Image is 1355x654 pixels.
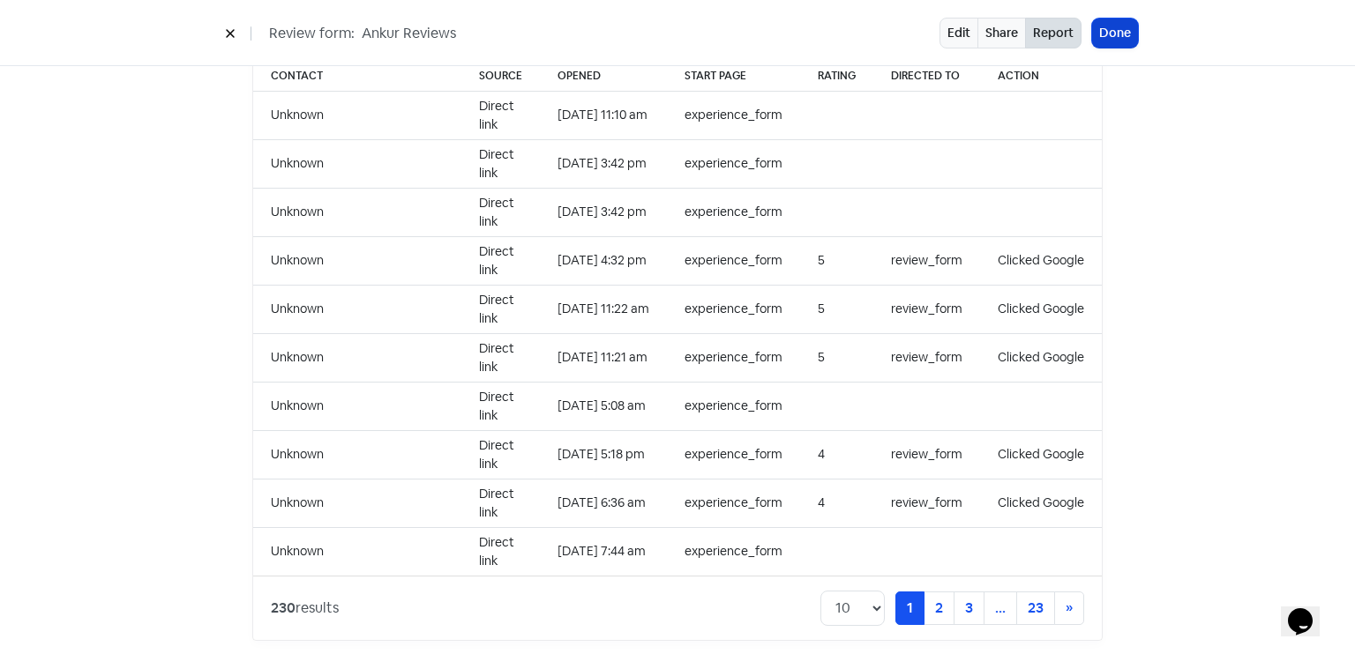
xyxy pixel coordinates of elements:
td: Direct link [461,479,540,527]
strong: 230 [271,598,296,617]
td: Unknown [253,139,461,188]
th: Opened [540,61,667,92]
td: [DATE] 5:08 am [540,382,667,430]
td: experience_form [667,382,800,430]
td: [DATE] 5:18 pm [540,430,667,479]
td: Direct link [461,91,540,139]
td: Unknown [253,479,461,527]
td: Unknown [253,382,461,430]
th: Contact [253,61,461,92]
td: 5 [800,236,873,285]
td: Direct link [461,333,540,382]
a: Next [1054,591,1084,625]
td: review_form [873,236,980,285]
td: review_form [873,479,980,527]
span: » [1066,598,1073,617]
td: Direct link [461,188,540,236]
td: 4 [800,430,873,479]
td: [DATE] 7:44 am [540,527,667,576]
td: Direct link [461,430,540,479]
td: [DATE] 11:10 am [540,91,667,139]
td: [DATE] 11:22 am [540,285,667,333]
td: Unknown [253,188,461,236]
td: Unknown [253,91,461,139]
a: 2 [924,591,954,625]
td: experience_form [667,91,800,139]
td: Unknown [253,236,461,285]
td: Direct link [461,285,540,333]
a: Edit [940,18,978,48]
td: experience_form [667,430,800,479]
td: experience_form [667,139,800,188]
a: 1 [895,591,925,625]
td: [DATE] 3:42 pm [540,188,667,236]
td: Unknown [253,430,461,479]
td: experience_form [667,236,800,285]
button: Report [1025,18,1082,48]
td: 4 [800,479,873,527]
td: 5 [800,285,873,333]
th: Rating [800,61,873,92]
td: Clicked Google [980,236,1102,285]
td: Direct link [461,236,540,285]
td: Unknown [253,333,461,382]
td: Unknown [253,527,461,576]
td: Clicked Google [980,479,1102,527]
a: ... [984,591,1017,625]
iframe: chat widget [1281,583,1337,636]
td: 5 [800,333,873,382]
td: review_form [873,285,980,333]
td: review_form [873,430,980,479]
td: Clicked Google [980,285,1102,333]
td: Direct link [461,527,540,576]
td: Direct link [461,139,540,188]
td: experience_form [667,188,800,236]
th: Action [980,61,1102,92]
td: [DATE] 11:21 am [540,333,667,382]
td: experience_form [667,285,800,333]
a: Share [977,18,1026,48]
a: 3 [954,591,984,625]
span: Review form: [269,23,355,44]
th: Directed to [873,61,980,92]
button: Done [1092,19,1138,48]
td: experience_form [667,333,800,382]
td: Unknown [253,285,461,333]
td: Clicked Google [980,430,1102,479]
td: [DATE] 3:42 pm [540,139,667,188]
th: Source [461,61,540,92]
td: Clicked Google [980,333,1102,382]
a: 23 [1016,591,1055,625]
td: review_form [873,333,980,382]
td: Direct link [461,382,540,430]
th: Start page [667,61,800,92]
div: results [271,598,339,619]
td: experience_form [667,527,800,576]
td: [DATE] 4:32 pm [540,236,667,285]
td: [DATE] 6:36 am [540,479,667,527]
td: experience_form [667,479,800,527]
